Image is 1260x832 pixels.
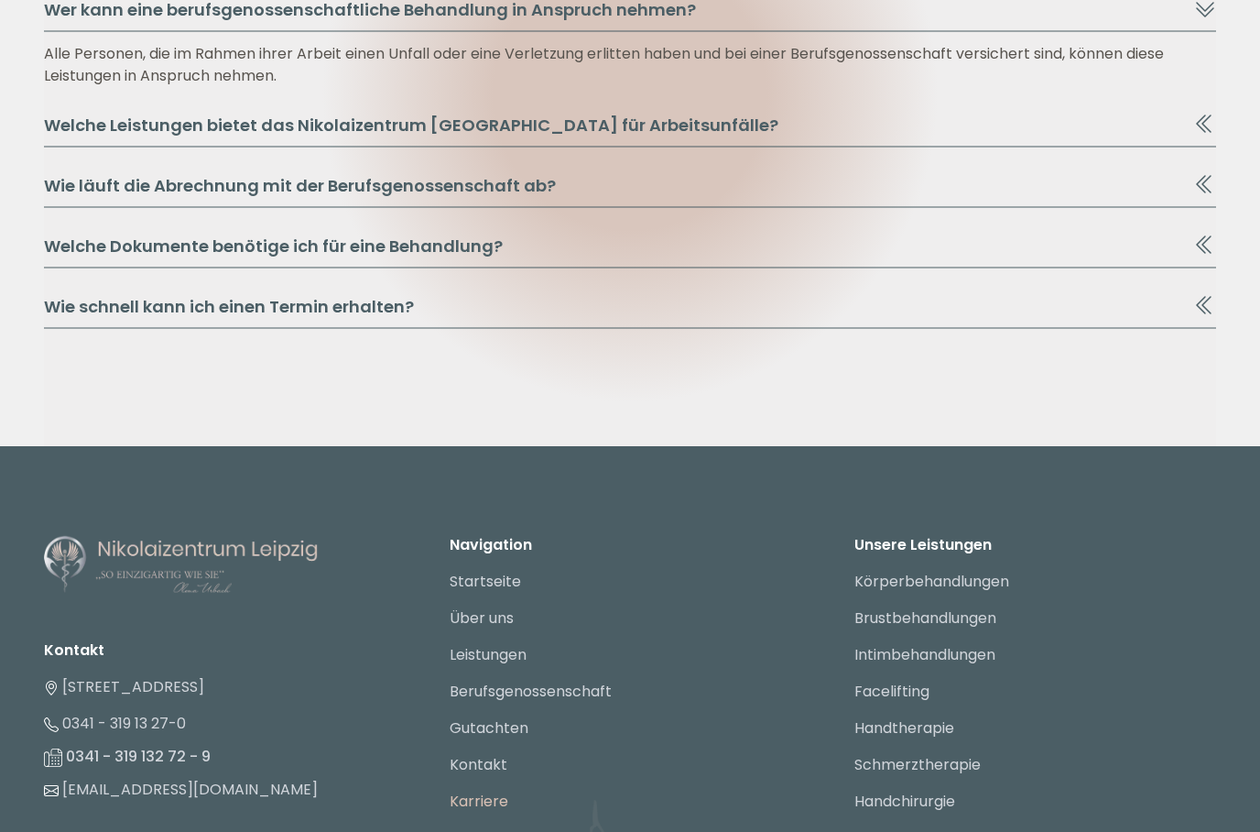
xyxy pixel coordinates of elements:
a: 0341 - 319 13 27-0 [44,714,186,735]
a: Schmerztherapie [854,755,981,776]
a: Handtherapie [854,718,954,739]
p: Navigation [450,535,811,557]
a: Startseite [450,572,521,593]
div: Alle Personen, die im Rahmen ihrer Arbeit einen Unfall oder eine Verletzung erlitten haben und be... [44,44,1216,88]
p: Unsere Leistungen [854,535,1216,557]
a: Karriere [450,792,508,813]
a: Kontakt [450,755,507,776]
img: Nikolaizentrum Leipzig - Logo [44,535,319,597]
a: Brustbehandlungen [854,608,996,629]
a: Facelifting [854,682,929,703]
a: Über uns [450,608,514,629]
li: Kontakt [44,640,406,662]
button: Welche Leistungen bietet das Nikolaizentrum [GEOGRAPHIC_DATA] für Arbeitsunfälle? [44,114,1216,148]
a: Handchirurgie [854,792,955,813]
a: Leistungen [450,645,527,666]
a: Gutachten [450,718,528,739]
a: Körperbehandlungen [854,572,1009,593]
button: Wie schnell kann ich einen Termin erhalten? [44,295,1216,330]
a: [STREET_ADDRESS] [44,677,204,698]
a: Berufsgenossenschaft [450,682,612,703]
button: Welche Dokumente benötige ich für eine Behandlung? [44,235,1216,269]
li: 0341 - 319 132 72 - 9 [44,743,406,772]
a: [EMAIL_ADDRESS][DOMAIN_NAME] [44,780,318,801]
a: Intimbehandlungen [854,645,995,666]
button: Wie läuft die Abrechnung mit der Berufsgenossenschaft ab? [44,174,1216,209]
